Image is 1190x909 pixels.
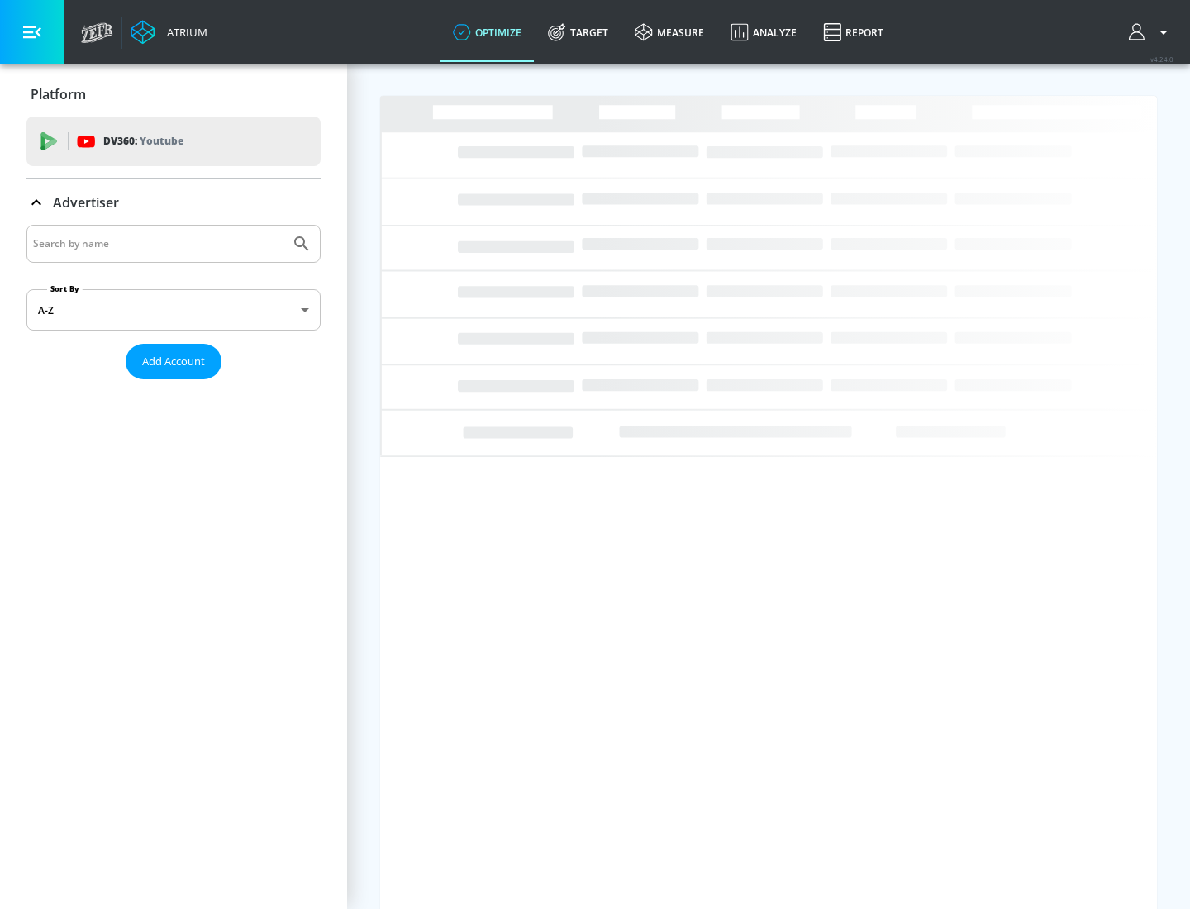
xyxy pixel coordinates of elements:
[53,193,119,212] p: Advertiser
[440,2,535,62] a: optimize
[26,179,321,226] div: Advertiser
[26,71,321,117] div: Platform
[131,20,207,45] a: Atrium
[103,132,183,150] p: DV360:
[535,2,621,62] a: Target
[160,25,207,40] div: Atrium
[142,352,205,371] span: Add Account
[31,85,86,103] p: Platform
[26,117,321,166] div: DV360: Youtube
[810,2,897,62] a: Report
[1150,55,1173,64] span: v 4.24.0
[26,225,321,393] div: Advertiser
[717,2,810,62] a: Analyze
[621,2,717,62] a: measure
[26,289,321,331] div: A-Z
[33,233,283,255] input: Search by name
[47,283,83,294] label: Sort By
[126,344,221,379] button: Add Account
[140,132,183,150] p: Youtube
[26,379,321,393] nav: list of Advertiser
